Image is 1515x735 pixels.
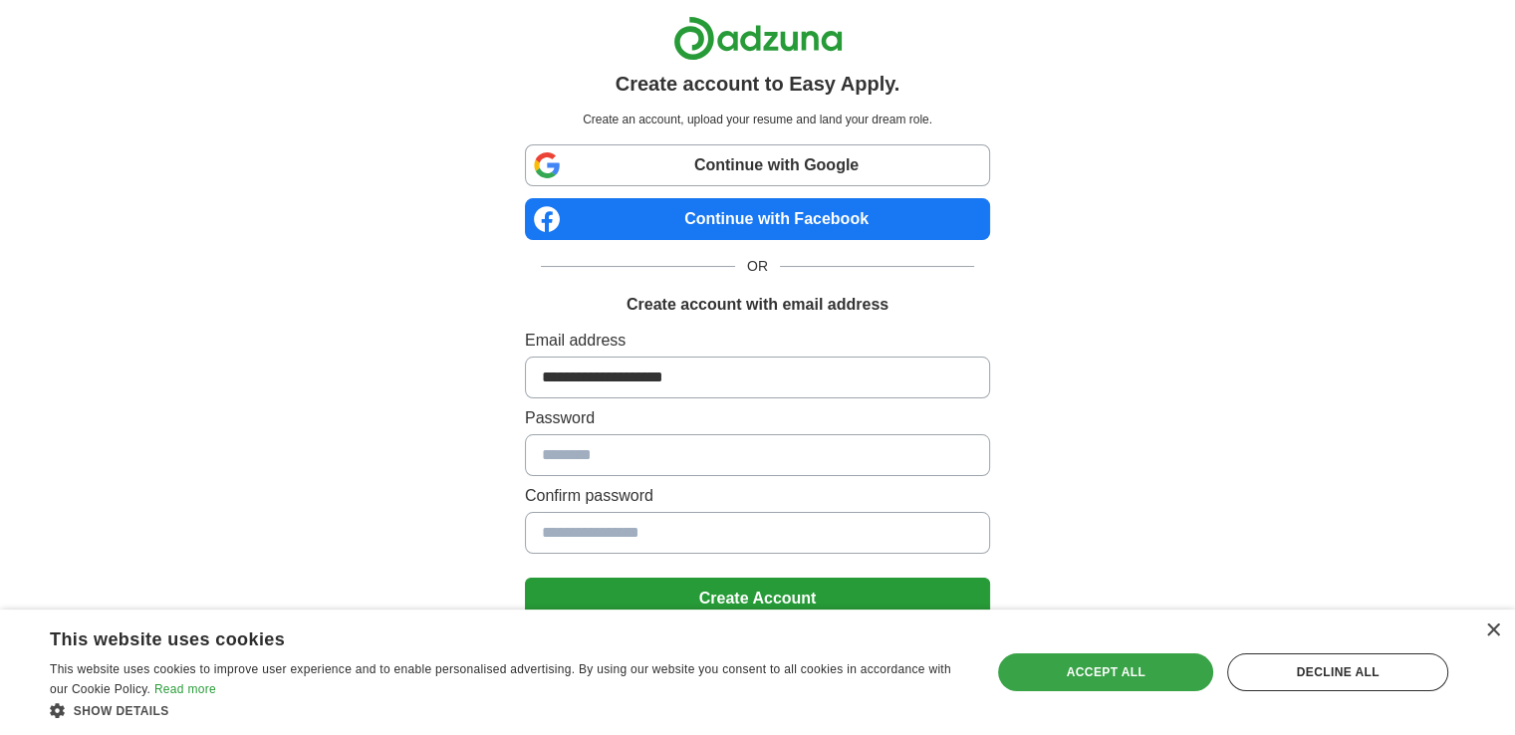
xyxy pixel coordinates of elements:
p: Create an account, upload your resume and land your dream role. [529,111,986,128]
div: Decline all [1227,653,1448,691]
div: Show details [50,700,963,720]
span: OR [735,256,780,277]
div: This website uses cookies [50,621,913,651]
h1: Create account to Easy Apply. [616,69,900,99]
span: This website uses cookies to improve user experience and to enable personalised advertising. By u... [50,662,951,696]
span: Show details [74,704,169,718]
a: Read more, opens a new window [154,682,216,696]
h1: Create account with email address [627,293,888,317]
div: Close [1485,623,1500,638]
img: Adzuna logo [673,16,843,61]
label: Email address [525,329,990,353]
label: Password [525,406,990,430]
a: Continue with Google [525,144,990,186]
label: Confirm password [525,484,990,508]
div: Accept all [998,653,1213,691]
a: Continue with Facebook [525,198,990,240]
button: Create Account [525,578,990,619]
